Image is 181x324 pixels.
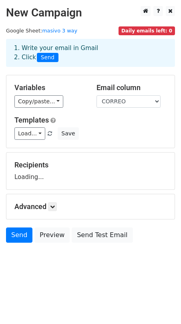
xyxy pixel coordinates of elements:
[14,127,45,140] a: Load...
[119,28,175,34] a: Daily emails left: 0
[8,44,173,62] div: 1. Write your email in Gmail 2. Click
[6,6,175,20] h2: New Campaign
[72,227,133,243] a: Send Test Email
[14,161,167,181] div: Loading...
[6,28,77,34] small: Google Sheet:
[14,161,167,169] h5: Recipients
[97,83,167,92] h5: Email column
[37,53,58,62] span: Send
[34,227,70,243] a: Preview
[42,28,77,34] a: masivo 3 way
[14,116,49,124] a: Templates
[119,26,175,35] span: Daily emails left: 0
[14,83,84,92] h5: Variables
[14,202,167,211] h5: Advanced
[58,127,78,140] button: Save
[6,227,32,243] a: Send
[14,95,63,108] a: Copy/paste...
